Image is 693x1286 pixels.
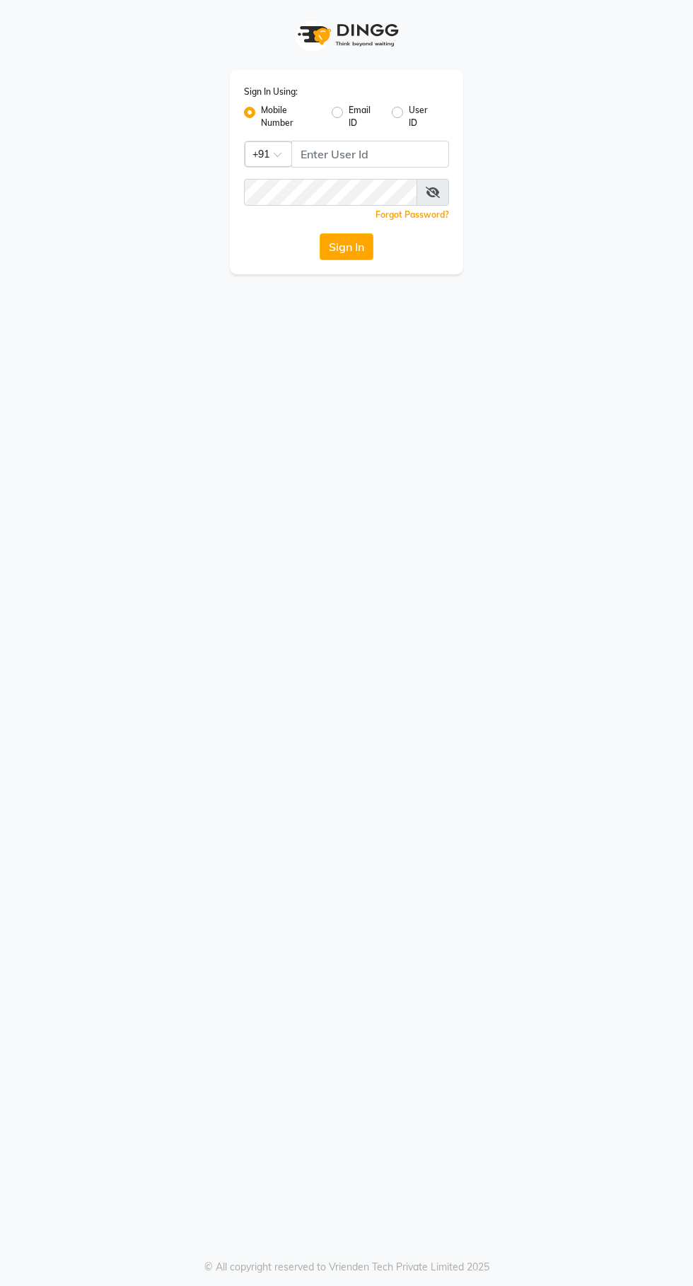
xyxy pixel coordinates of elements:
input: Username [291,141,449,168]
label: Email ID [349,104,380,129]
a: Forgot Password? [375,209,449,220]
label: Mobile Number [261,104,320,129]
label: Sign In Using: [244,86,298,98]
button: Sign In [320,233,373,260]
input: Username [244,179,417,206]
label: User ID [409,104,438,129]
img: logo1.svg [290,14,403,56]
